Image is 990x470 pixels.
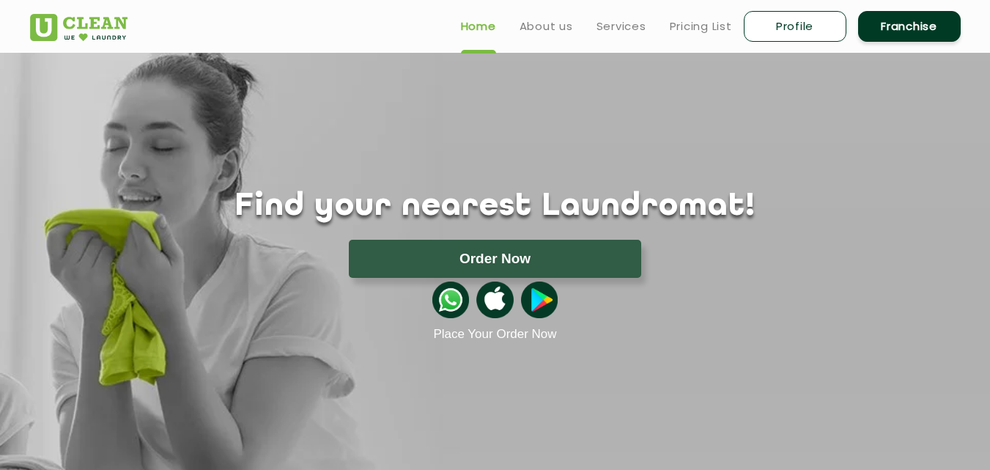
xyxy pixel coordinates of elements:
a: About us [520,18,573,35]
a: Profile [744,11,846,42]
img: UClean Laundry and Dry Cleaning [30,14,128,41]
h1: Find your nearest Laundromat! [19,188,972,225]
a: Services [596,18,646,35]
img: apple-icon.png [476,282,513,318]
a: Franchise [858,11,961,42]
a: Pricing List [670,18,732,35]
button: Order Now [349,240,641,278]
a: Home [461,18,496,35]
img: whatsappicon.png [432,282,469,318]
img: playstoreicon.png [521,282,558,318]
a: Place Your Order Now [433,327,556,342]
